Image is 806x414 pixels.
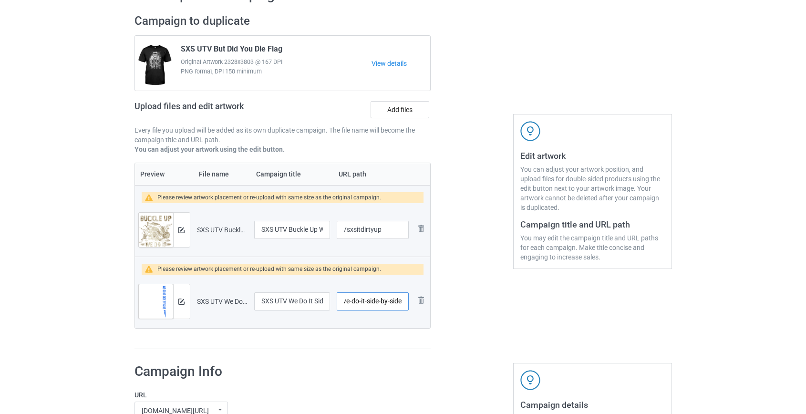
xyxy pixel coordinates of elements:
span: SXS UTV But Did You Die Flag [181,44,282,57]
span: Original Artwork 2328x3803 @ 167 DPI [181,57,372,67]
img: svg+xml;base64,PD94bWwgdmVyc2lvbj0iMS4wIiBlbmNvZGluZz0iVVRGLTgiPz4KPHN2ZyB3aWR0aD0iNDJweCIgaGVpZ2... [520,370,540,390]
img: svg+xml;base64,PD94bWwgdmVyc2lvbj0iMS4wIiBlbmNvZGluZz0iVVRGLTgiPz4KPHN2ZyB3aWR0aD0iMTRweCIgaGVpZ2... [178,299,185,305]
div: You can adjust your artwork position, and upload files for double-sided products using the edit b... [520,165,665,212]
img: svg+xml;base64,PD94bWwgdmVyc2lvbj0iMS4wIiBlbmNvZGluZz0iVVRGLTgiPz4KPHN2ZyB3aWR0aD0iMTRweCIgaGVpZ2... [178,227,185,233]
b: You can adjust your artwork using the edit button. [134,145,285,153]
label: Add files [371,101,429,118]
p: Every file you upload will be added as its own duplicate campaign. The file name will become the ... [134,125,431,145]
img: original.png [139,284,173,330]
span: PNG format, DPI 150 minimum [181,67,372,76]
img: warning [145,266,158,273]
th: Campaign title [251,163,334,185]
div: Please review artwork placement or re-upload with same size as the original campaign. [157,192,381,203]
h3: Campaign details [520,399,665,410]
img: svg+xml;base64,PD94bWwgdmVyc2lvbj0iMS4wIiBlbmNvZGluZz0iVVRGLTgiPz4KPHN2ZyB3aWR0aD0iNDJweCIgaGVpZ2... [520,121,540,141]
div: SXS UTV We Do It Side By Side.png [197,297,248,306]
th: URL path [333,163,412,185]
h3: Edit artwork [520,150,665,161]
th: File name [194,163,251,185]
h1: Campaign Info [134,363,418,380]
img: svg+xml;base64,PD94bWwgdmVyc2lvbj0iMS4wIiBlbmNvZGluZz0iVVRGLTgiPz4KPHN2ZyB3aWR0aD0iMjhweCIgaGVpZ2... [415,223,427,234]
th: Preview [135,163,194,185]
h2: Upload files and edit artwork [134,101,312,119]
img: svg+xml;base64,PD94bWwgdmVyc2lvbj0iMS4wIiBlbmNvZGluZz0iVVRGLTgiPz4KPHN2ZyB3aWR0aD0iMjhweCIgaGVpZ2... [415,294,427,306]
label: URL [134,390,418,400]
img: original.png [139,213,173,259]
div: [DOMAIN_NAME][URL] [142,407,209,414]
div: Please review artwork placement or re-upload with same size as the original campaign. [157,264,381,275]
h2: Campaign to duplicate [134,14,431,29]
a: View details [372,59,430,68]
div: SXS UTV Buckle Up We Do It Dirty.png [197,225,248,235]
img: warning [145,194,158,201]
div: You may edit the campaign title and URL paths for each campaign. Make title concise and engaging ... [520,233,665,262]
h3: Campaign title and URL path [520,219,665,230]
